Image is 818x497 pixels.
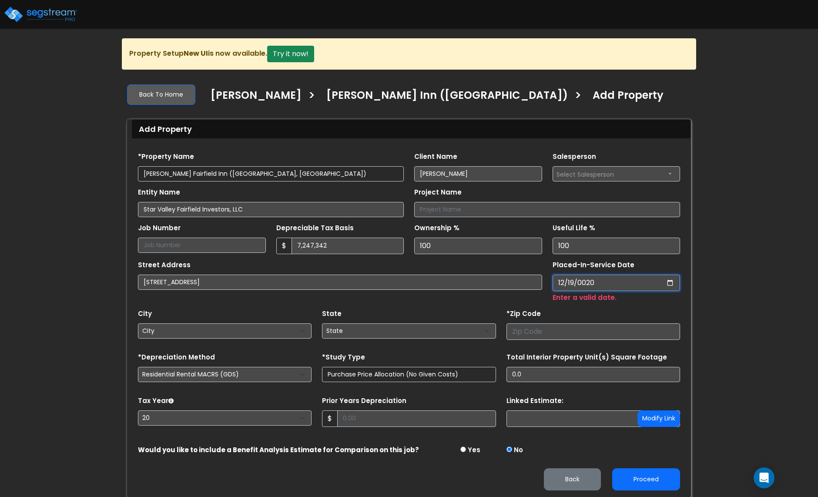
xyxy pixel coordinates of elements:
a: Add Property [586,89,664,107]
input: 0.00 [292,238,404,254]
label: Depreciable Tax Basis [276,223,354,233]
label: City [138,309,152,319]
small: Enter a valid date. [553,292,617,302]
input: Client Name [414,166,542,181]
label: Tax Year [138,396,174,406]
label: Street Address [138,260,191,270]
img: logo_pro_r.png [3,6,77,23]
label: Job Number [138,223,181,233]
h4: Add Property [593,89,664,104]
input: total square foot [506,367,680,382]
label: *Depreciation Method [138,353,215,363]
label: *Property Name [138,152,194,162]
h3: > [574,88,582,105]
label: Placed-In-Service Date [553,260,634,270]
label: Prior Years Depreciation [322,396,406,406]
span: Select Salesperson [557,170,614,179]
input: Street Address [138,275,542,290]
input: Zip Code [506,323,680,340]
input: Project Name [414,202,680,217]
a: [PERSON_NAME] [204,89,302,107]
strong: New UI [184,48,208,58]
span: $ [276,238,292,254]
input: Ownership % [414,238,542,254]
input: 0.00 [337,410,496,427]
strong: Would you like to include a Benefit Analysis Estimate for Comparison on this job? [138,445,419,454]
label: State [322,309,342,319]
label: Yes [468,445,480,455]
a: Back To Home [127,84,195,105]
label: Entity Name [138,188,180,198]
div: Property Setup is now available. [122,38,696,70]
input: Useful Life % [553,238,681,254]
label: *Study Type [322,353,365,363]
h4: [PERSON_NAME] Inn ([GEOGRAPHIC_DATA]) [326,89,568,104]
label: Ownership % [414,223,459,233]
input: Entity Name [138,202,404,217]
label: Salesperson [553,152,596,162]
button: Proceed [612,468,680,490]
label: No [514,445,523,455]
h4: [PERSON_NAME] [211,89,302,104]
a: [PERSON_NAME] Inn ([GEOGRAPHIC_DATA]) [320,89,568,107]
label: Useful Life % [553,223,595,233]
label: Linked Estimate: [506,396,563,406]
div: Open Intercom Messenger [754,467,774,488]
div: Add Property [132,120,691,138]
button: Modify Link [637,410,680,427]
label: Project Name [414,188,462,198]
button: Try it now! [267,46,314,62]
h3: > [308,88,315,105]
input: Job Number [138,238,266,253]
label: *Zip Code [506,309,541,319]
a: Back [537,473,608,484]
label: Total Interior Property Unit(s) Square Footage [506,353,667,363]
input: Property Name [138,166,404,181]
button: Back [544,468,601,490]
label: Client Name [414,152,457,162]
span: $ [322,410,338,427]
